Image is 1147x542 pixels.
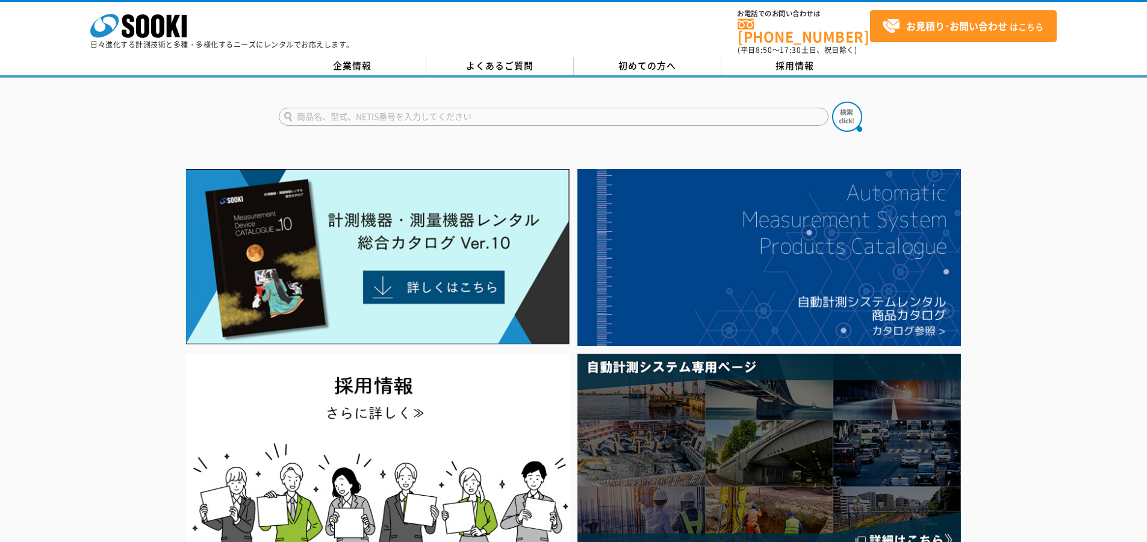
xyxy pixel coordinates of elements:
[756,45,772,55] span: 8:50
[574,57,721,75] a: 初めての方へ
[721,57,869,75] a: 採用情報
[882,17,1043,35] span: はこちら
[832,102,862,132] img: btn_search.png
[279,108,828,126] input: 商品名、型式、NETIS番号を入力してください
[279,57,426,75] a: 企業情報
[870,10,1057,42] a: お見積り･お問い合わせはこちら
[738,10,870,17] span: お電話でのお問い合わせは
[780,45,801,55] span: 17:30
[738,45,857,55] span: (平日 ～ 土日、祝日除く)
[738,19,870,43] a: [PHONE_NUMBER]
[906,19,1007,33] strong: お見積り･お問い合わせ
[618,59,676,72] span: 初めての方へ
[186,169,570,345] img: Catalog Ver10
[577,169,961,346] img: 自動計測システムカタログ
[90,41,354,48] p: 日々進化する計測技術と多種・多様化するニーズにレンタルでお応えします。
[426,57,574,75] a: よくあるご質問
